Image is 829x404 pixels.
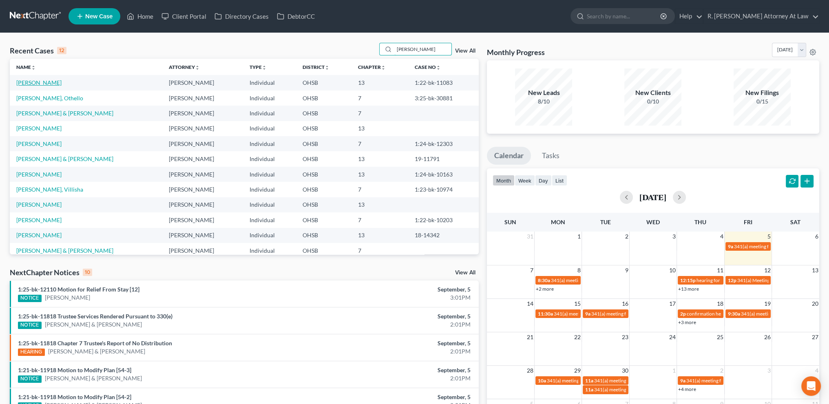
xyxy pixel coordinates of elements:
td: OHSB [296,182,351,197]
span: 19 [763,299,772,309]
span: 15 [573,299,581,309]
td: [PERSON_NAME] [162,197,243,212]
td: 1:22-bk-11083 [408,75,478,90]
td: OHSB [296,212,351,227]
td: OHSB [296,121,351,136]
div: NOTICE [18,322,42,329]
a: View All [455,270,475,276]
div: Open Intercom Messenger [801,376,821,396]
i: unfold_more [31,65,36,70]
span: 10 [668,265,676,275]
span: 21 [526,332,534,342]
a: [PERSON_NAME] & [PERSON_NAME] [48,347,145,355]
span: 11 [716,265,724,275]
span: 18 [716,299,724,309]
div: New Filings [734,88,791,97]
span: hearing for [PERSON_NAME] [696,277,759,283]
td: OHSB [296,75,351,90]
i: unfold_more [262,65,267,70]
span: Thu [694,219,706,225]
span: 9a [728,243,733,249]
div: Recent Cases [10,46,66,55]
i: unfold_more [436,65,440,70]
td: OHSB [296,243,351,258]
a: [PERSON_NAME] [16,79,62,86]
span: 17 [668,299,676,309]
a: Help [675,9,703,24]
a: Directory Cases [210,9,273,24]
td: Individual [243,167,296,182]
td: OHSB [296,228,351,243]
span: 341(a) meeting for [PERSON_NAME] & [PERSON_NAME] [547,378,669,384]
a: 1:21-bk-11918 Motion to Modify Plan [54-3] [18,366,131,373]
button: list [552,175,567,186]
span: 14 [526,299,534,309]
a: [PERSON_NAME] & [PERSON_NAME] [45,374,142,382]
h2: [DATE] [639,193,666,201]
span: 23 [621,332,629,342]
a: View All [455,48,475,54]
a: +3 more [678,319,696,325]
td: 3:25-bk-30881 [408,91,478,106]
span: 27 [811,332,819,342]
span: 9:30a [728,311,740,317]
span: 13 [811,265,819,275]
span: 12 [763,265,772,275]
span: 30 [621,366,629,375]
td: OHSB [296,167,351,182]
td: 13 [351,228,408,243]
div: 2:01PM [325,347,471,355]
a: Home [123,9,157,24]
span: 2 [624,232,629,241]
div: 2:01PM [325,320,471,329]
a: Nameunfold_more [16,64,36,70]
td: OHSB [296,106,351,121]
a: [PERSON_NAME], Villisha [16,186,83,193]
span: 341(a) meeting for [PERSON_NAME] [551,277,630,283]
span: 11:30a [538,311,553,317]
span: 341(a) meeting for [PERSON_NAME] [594,378,673,384]
div: NOTICE [18,375,42,383]
i: unfold_more [195,65,200,70]
span: 8 [577,265,581,275]
td: 7 [351,136,408,151]
span: 9a [680,378,685,384]
a: Attorneyunfold_more [169,64,200,70]
button: day [535,175,552,186]
a: [PERSON_NAME] & [PERSON_NAME] [16,110,113,117]
div: September, 5 [325,339,471,347]
div: New Clients [624,88,681,97]
h3: Monthly Progress [487,47,545,57]
span: 1 [577,232,581,241]
span: 12:15p [680,277,696,283]
span: Fri [744,219,752,225]
a: 1:25-bk-11818 Trustee Services Rendered Pursuant to 330(e) [18,313,172,320]
span: 341(a) meeting for [PERSON_NAME] [686,378,765,384]
a: [PERSON_NAME] & [PERSON_NAME] [16,155,113,162]
td: Individual [243,182,296,197]
td: 13 [351,121,408,136]
span: 22 [573,332,581,342]
td: 1:24-bk-12303 [408,136,478,151]
a: Typeunfold_more [250,64,267,70]
div: NextChapter Notices [10,267,92,277]
span: New Case [85,13,113,20]
div: 3:01PM [325,294,471,302]
i: unfold_more [381,65,386,70]
td: Individual [243,91,296,106]
a: 1:25-bk-12110 Motion for Relief From Stay [12] [18,286,139,293]
span: 29 [573,366,581,375]
span: 341(a) meeting for [PERSON_NAME] [594,386,673,393]
span: 9 [624,265,629,275]
a: [PERSON_NAME] [45,294,90,302]
td: OHSB [296,197,351,212]
a: Districtunfold_more [303,64,329,70]
div: New Leads [515,88,572,97]
td: [PERSON_NAME] [162,136,243,151]
a: [PERSON_NAME], Othello [16,95,83,102]
div: September, 5 [325,312,471,320]
span: 10a [538,378,546,384]
a: +4 more [678,386,696,392]
span: 5 [767,232,772,241]
a: 1:25-bk-11818 Chapter 7 Trustee's Report of No Distribution [18,340,172,347]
